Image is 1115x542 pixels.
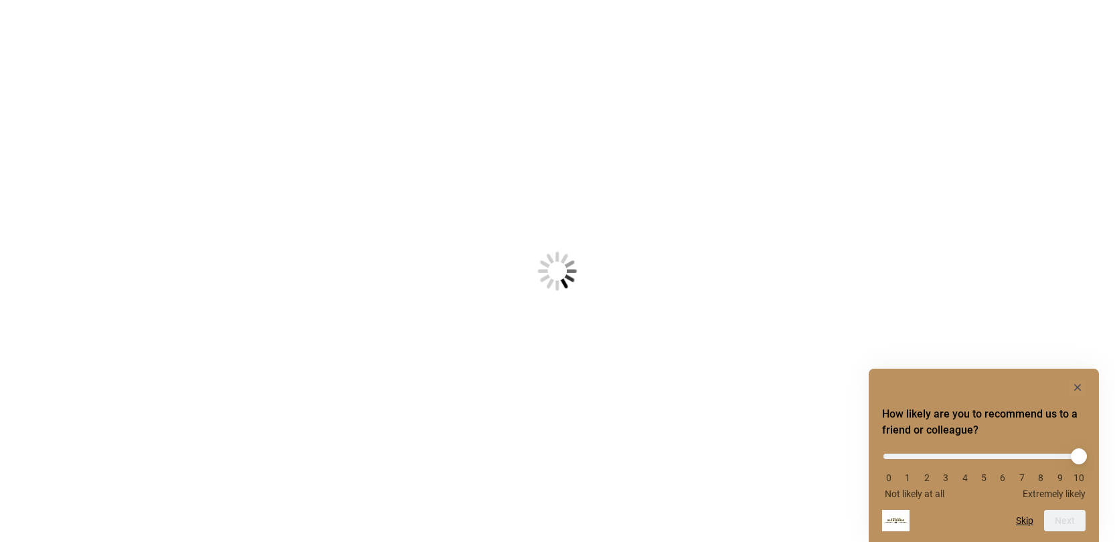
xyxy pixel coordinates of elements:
li: 7 [1015,472,1029,483]
li: 6 [996,472,1009,483]
button: Skip [1016,515,1033,526]
img: Loading [472,185,643,357]
li: 2 [920,472,934,483]
li: 10 [1072,472,1086,483]
div: How likely are you to recommend us to a friend or colleague? Select an option from 0 to 10, with ... [882,444,1086,499]
li: 4 [958,472,972,483]
li: 8 [1034,472,1047,483]
li: 9 [1053,472,1067,483]
h2: How likely are you to recommend us to a friend or colleague? Select an option from 0 to 10, with ... [882,406,1086,438]
li: 1 [901,472,914,483]
li: 0 [882,472,895,483]
div: How likely are you to recommend us to a friend or colleague? Select an option from 0 to 10, with ... [882,379,1086,531]
button: Next question [1044,510,1086,531]
span: Not likely at all [885,488,944,499]
button: Hide survey [1069,379,1086,395]
li: 5 [977,472,991,483]
li: 3 [939,472,952,483]
span: Extremely likely [1023,488,1086,499]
